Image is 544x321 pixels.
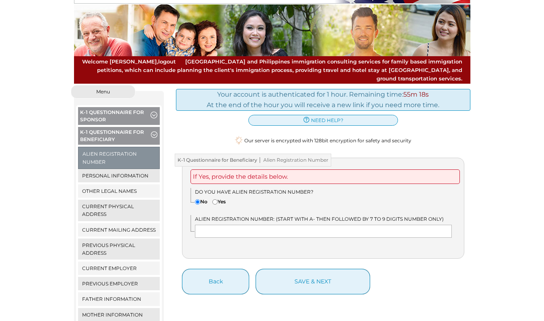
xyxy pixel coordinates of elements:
[78,200,160,221] a: Current Physical Address
[78,292,160,306] a: Father Information
[78,277,160,290] a: Previous Employer
[195,199,200,205] input: No
[195,198,207,205] label: No
[212,199,218,205] input: Yes
[191,169,460,184] div: If Yes, provide the details below.
[311,116,343,124] span: need help?
[403,91,429,98] span: 55m 18s
[176,89,470,110] div: Your account is authenticated for 1 hour. Remaining time: At the end of the hour you will receive...
[158,58,176,65] a: logout
[78,127,160,147] button: K-1 Questionnaire for Beneficiary
[78,169,160,182] a: Personal Information
[244,137,411,144] span: Our server is encrypted with 128bit encryption for safety and security
[71,85,135,99] button: Menu
[195,189,313,195] span: Do you have Alien Registration Number?
[248,115,398,126] a: need help?
[78,107,160,127] button: K-1 Questionnaire for Sponsor
[78,184,160,198] a: Other Legal Names
[182,269,249,294] button: Back
[82,57,462,82] span: [GEOGRAPHIC_DATA] and Philippines immigration consulting services for family based immigration pe...
[78,223,160,237] a: Current Mailing Address
[78,239,160,260] a: Previous Physical Address
[175,154,331,167] h3: K-1 Questionnaire for Beneficiary
[195,216,444,222] span: Alien Registration Number: (Start with A- then followed by 7 to 9 digits number only)
[78,262,160,275] a: Current Employer
[78,147,160,168] a: Alien Registration Number
[256,269,370,294] button: save & next
[257,157,328,163] span: Alien Registration Number
[212,198,226,205] label: Yes
[82,57,176,66] span: Welcome [PERSON_NAME],
[96,89,110,94] span: Menu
